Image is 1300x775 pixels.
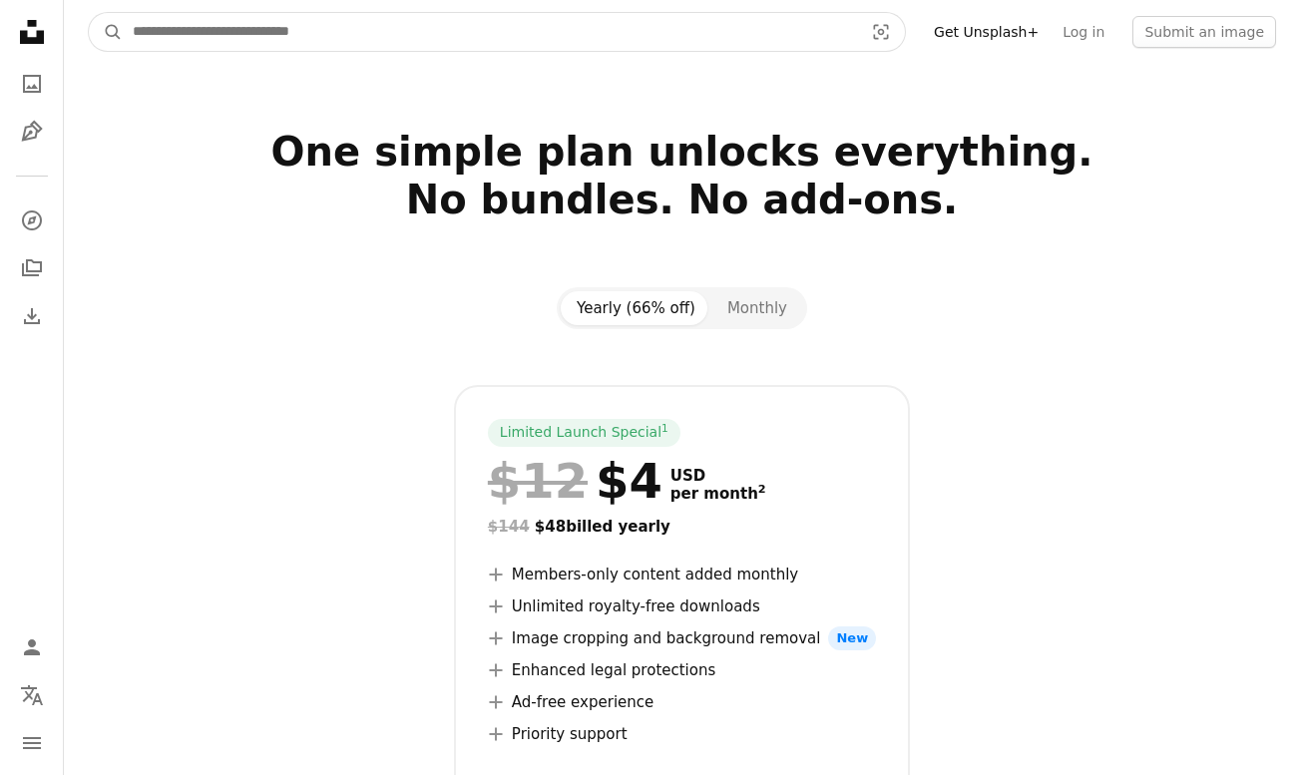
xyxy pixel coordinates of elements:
span: $12 [488,455,588,507]
li: Ad-free experience [488,690,876,714]
span: $144 [488,518,530,536]
button: Yearly (66% off) [561,291,711,325]
button: Visual search [857,13,905,51]
form: Find visuals sitewide [88,12,906,52]
span: per month [670,485,766,503]
sup: 1 [661,422,668,434]
sup: 2 [758,483,766,496]
span: New [828,626,876,650]
a: Download History [12,296,52,336]
li: Unlimited royalty-free downloads [488,594,876,618]
a: Illustrations [12,112,52,152]
div: Limited Launch Special [488,419,680,447]
button: Monthly [711,291,803,325]
a: Log in / Sign up [12,627,52,667]
div: $48 billed yearly [488,515,876,539]
button: Menu [12,723,52,763]
li: Priority support [488,722,876,746]
button: Submit an image [1132,16,1276,48]
span: USD [670,467,766,485]
a: 1 [657,423,672,443]
li: Members-only content added monthly [488,563,876,586]
a: Photos [12,64,52,104]
a: Collections [12,248,52,288]
a: Get Unsplash+ [922,16,1051,48]
a: Log in [1051,16,1116,48]
li: Image cropping and background removal [488,626,876,650]
li: Enhanced legal protections [488,658,876,682]
button: Language [12,675,52,715]
a: 2 [754,485,770,503]
a: Explore [12,200,52,240]
a: Home — Unsplash [12,12,52,56]
button: Search Unsplash [89,13,123,51]
div: $4 [488,455,662,507]
h2: One simple plan unlocks everything. No bundles. No add-ons. [88,128,1276,271]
